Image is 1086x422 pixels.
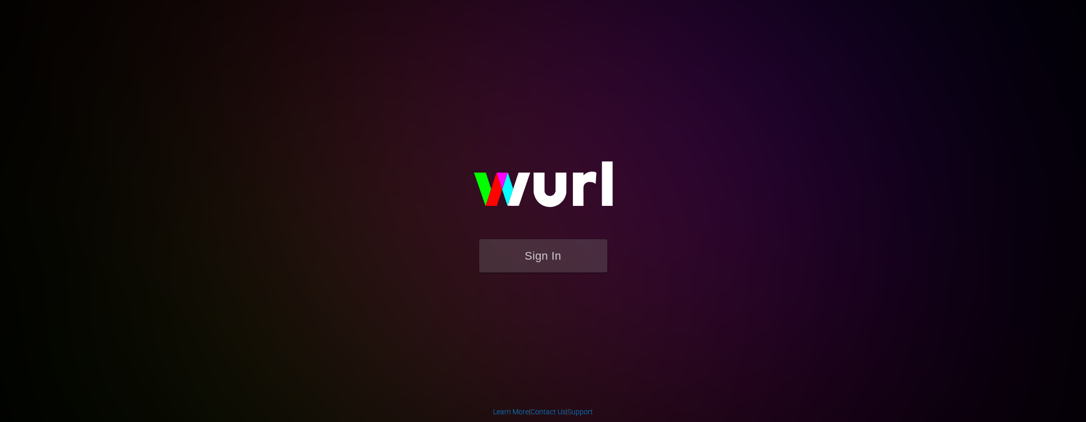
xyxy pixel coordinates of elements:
a: Support [567,408,593,416]
a: Learn More [493,408,529,416]
div: | | [493,407,593,417]
a: Contact Us [530,408,566,416]
button: Sign In [479,239,607,272]
img: wurl-logo-on-black-223613ac3d8ba8fe6dc639794a292ebdb59501304c7dfd60c99c58986ef67473.svg [441,139,646,239]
